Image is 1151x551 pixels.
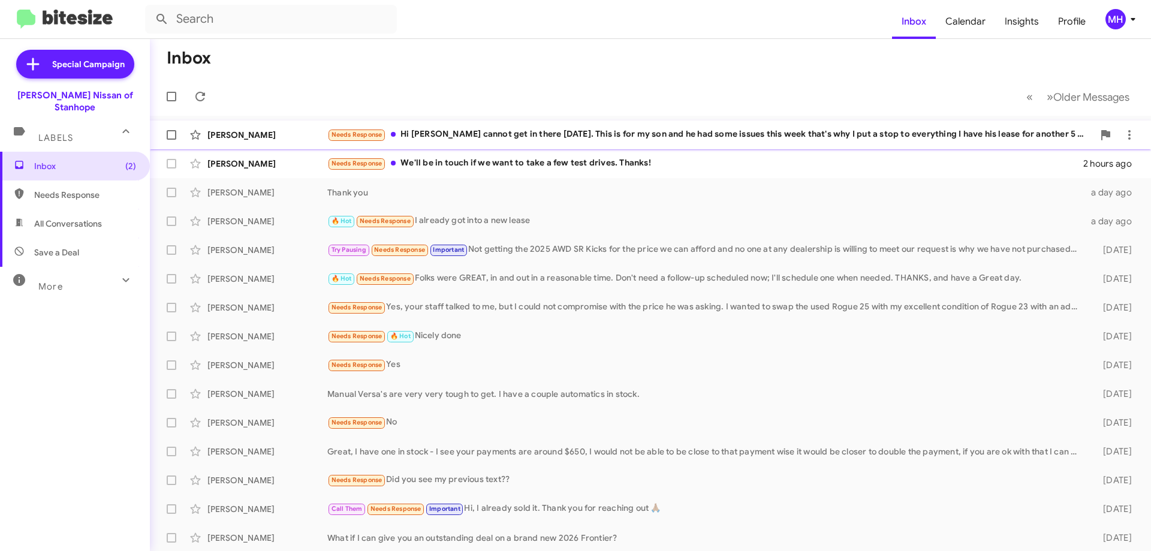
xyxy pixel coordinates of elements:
div: [PERSON_NAME] [207,503,327,515]
div: [DATE] [1084,388,1141,400]
div: [DATE] [1084,417,1141,429]
div: Folks were GREAT, in and out in a reasonable time. Don't need a follow-up scheduled now; I'll sch... [327,272,1084,285]
span: Needs Response [332,303,382,311]
div: Yes, your staff talked to me, but I could not compromise with the price he was asking. I wanted t... [327,300,1084,314]
div: Great, I have one in stock - I see your payments are around $650, I would not be able to be close... [327,445,1084,457]
div: [DATE] [1084,532,1141,544]
div: [PERSON_NAME] [207,129,327,141]
div: Did you see my previous text?? [327,473,1084,487]
div: [PERSON_NAME] [207,158,327,170]
div: [PERSON_NAME] [207,359,327,371]
div: [PERSON_NAME] [207,273,327,285]
div: a day ago [1084,186,1141,198]
a: Inbox [892,4,936,39]
span: 🔥 Hot [332,217,352,225]
div: We'll be in touch if we want to take a few test drives. Thanks! [327,156,1083,170]
span: Needs Response [332,476,382,484]
span: Needs Response [360,217,411,225]
div: Manual Versa's are very very tough to get. I have a couple automatics in stock. [327,388,1084,400]
div: [PERSON_NAME] [207,474,327,486]
div: [PERSON_NAME] [207,417,327,429]
div: [PERSON_NAME] [207,532,327,544]
div: [DATE] [1084,302,1141,314]
button: Previous [1019,85,1040,109]
span: Important [429,505,460,513]
div: [PERSON_NAME] [207,244,327,256]
div: I already got into a new lease [327,214,1084,228]
div: [DATE] [1084,359,1141,371]
div: a day ago [1084,215,1141,227]
div: [DATE] [1084,474,1141,486]
div: [PERSON_NAME] [207,302,327,314]
span: Special Campaign [52,58,125,70]
div: [DATE] [1084,330,1141,342]
span: Needs Response [374,246,425,254]
div: Not getting the 2025 AWD SR Kicks for the price we can afford and no one at any dealership is wil... [327,243,1084,257]
div: [PERSON_NAME] [207,445,327,457]
div: Yes [327,358,1084,372]
span: Try Pausing [332,246,366,254]
div: [DATE] [1084,445,1141,457]
a: Calendar [936,4,995,39]
div: Hi [PERSON_NAME] cannot get in there [DATE]. This is for my son and he had some issues this week ... [327,128,1093,141]
button: Next [1039,85,1137,109]
span: 🔥 Hot [332,275,352,282]
div: [DATE] [1084,244,1141,256]
span: (2) [125,160,136,172]
div: Nicely done [327,329,1084,343]
span: Labels [38,133,73,143]
div: [DATE] [1084,273,1141,285]
span: Needs Response [360,275,411,282]
span: « [1026,89,1033,104]
div: MH [1105,9,1126,29]
span: All Conversations [34,218,102,230]
span: Inbox [34,160,136,172]
div: [PERSON_NAME] [207,388,327,400]
span: Needs Response [332,332,382,340]
button: MH [1095,9,1138,29]
span: More [38,281,63,292]
div: [PERSON_NAME] [207,330,327,342]
div: No [327,415,1084,429]
h1: Inbox [167,49,211,68]
span: Needs Response [332,159,382,167]
span: Needs Response [332,418,382,426]
div: What if I can give you an outstanding deal on a brand new 2026 Frontier? [327,532,1084,544]
span: 🔥 Hot [390,332,411,340]
a: Insights [995,4,1048,39]
a: Profile [1048,4,1095,39]
div: Hi, I already sold it. Thank you for reaching out 🙏🏽 [327,502,1084,516]
span: » [1047,89,1053,104]
div: Thank you [327,186,1084,198]
span: Needs Response [332,361,382,369]
span: Needs Response [332,131,382,138]
div: [PERSON_NAME] [207,186,327,198]
div: 2 hours ago [1083,158,1141,170]
span: Important [433,246,464,254]
span: Needs Response [34,189,136,201]
span: Call Them [332,505,363,513]
span: Older Messages [1053,91,1129,104]
a: Special Campaign [16,50,134,79]
div: [DATE] [1084,503,1141,515]
span: Save a Deal [34,246,79,258]
span: Needs Response [370,505,421,513]
div: [PERSON_NAME] [207,215,327,227]
input: Search [145,5,397,34]
nav: Page navigation example [1020,85,1137,109]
